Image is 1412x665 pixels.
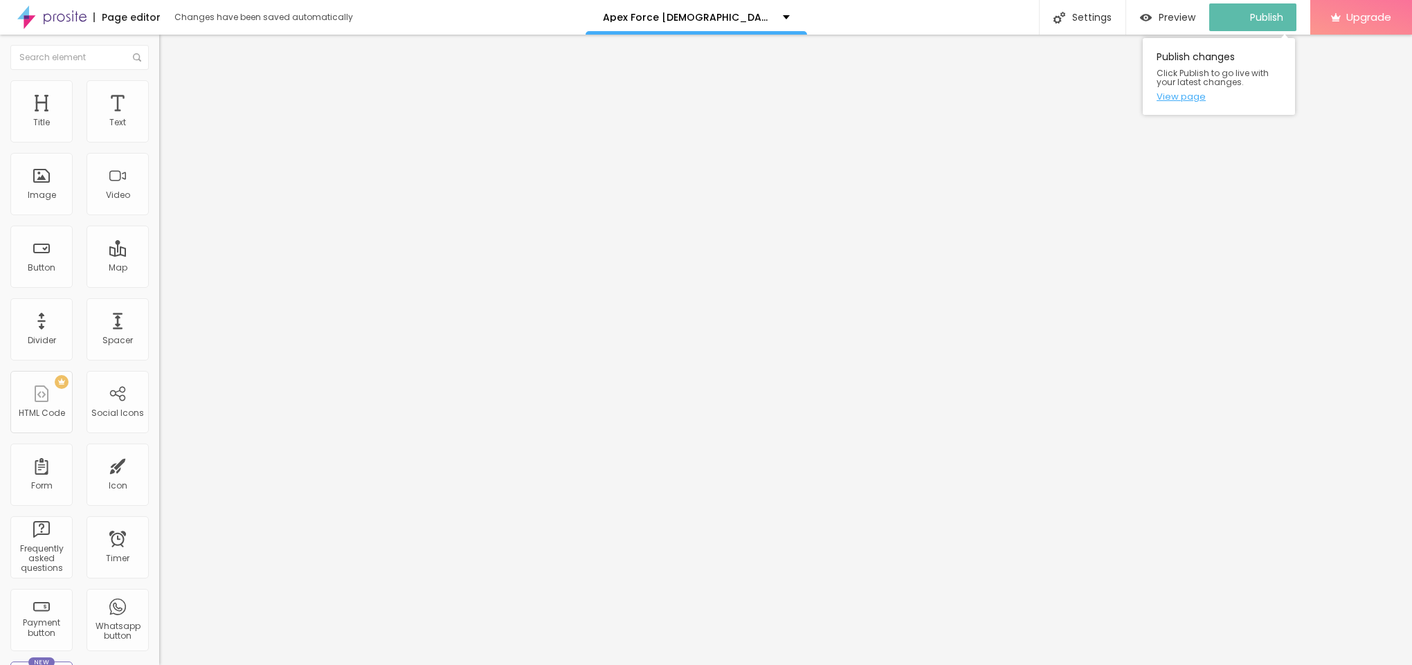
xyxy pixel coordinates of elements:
[1157,69,1281,86] span: Click Publish to go live with your latest changes.
[106,190,130,200] div: Video
[109,118,126,127] div: Text
[109,263,127,273] div: Map
[1140,12,1152,24] img: view-1.svg
[1346,11,1391,23] span: Upgrade
[91,408,144,418] div: Social Icons
[90,621,145,641] div: Whatsapp button
[1157,92,1281,101] a: View page
[19,408,65,418] div: HTML Code
[1126,3,1209,31] button: Preview
[1143,38,1295,115] div: Publish changes
[28,263,55,273] div: Button
[33,118,50,127] div: Title
[1250,12,1283,23] span: Publish
[174,13,353,21] div: Changes have been saved automatically
[133,53,141,62] img: Icone
[109,481,127,491] div: Icon
[106,554,129,563] div: Timer
[159,35,1412,665] iframe: Editor
[28,190,56,200] div: Image
[1159,12,1195,23] span: Preview
[31,481,53,491] div: Form
[28,336,56,345] div: Divider
[1209,3,1296,31] button: Publish
[93,12,161,22] div: Page editor
[14,544,69,574] div: Frequently asked questions
[10,45,149,70] input: Search element
[102,336,133,345] div: Spacer
[1053,12,1065,24] img: Icone
[603,12,772,22] p: Apex Force [DEMOGRAPHIC_DATA][MEDICAL_DATA] Review Truth! Must Read Before Buying?
[14,618,69,638] div: Payment button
